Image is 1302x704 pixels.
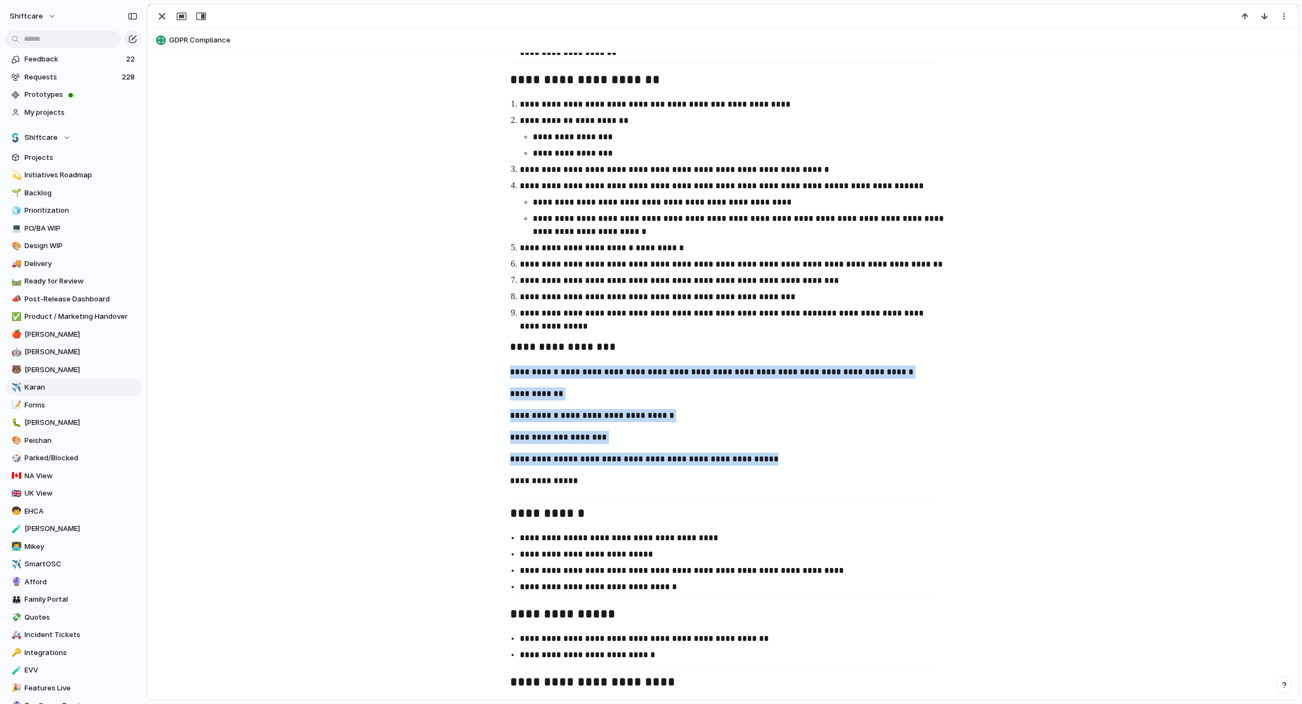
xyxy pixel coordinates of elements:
[5,591,141,608] a: 👪Family Portal
[11,240,19,252] div: 🎨
[24,294,138,305] span: Post-Release Dashboard
[24,453,138,464] span: Parked/Blocked
[10,541,21,552] button: 👨‍💻
[5,556,141,572] a: ✈️SmartOSC
[10,258,21,269] button: 🚚
[10,523,21,534] button: 🧪
[24,258,138,269] span: Delivery
[122,72,137,83] span: 228
[5,450,141,466] a: 🎲Parked/Blocked
[10,400,21,411] button: 📝
[24,240,138,251] span: Design WIP
[11,540,19,553] div: 👨‍💻
[24,612,138,623] span: Quotes
[5,680,141,696] a: 🎉Features Live
[5,521,141,537] a: 🧪[PERSON_NAME]
[5,69,141,85] a: Requests228
[11,169,19,182] div: 💫
[24,365,138,375] span: [PERSON_NAME]
[11,452,19,465] div: 🎲
[10,647,21,658] button: 🔑
[5,51,141,67] a: Feedback22
[5,167,141,183] a: 💫Initiatives Roadmap
[11,399,19,411] div: 📝
[11,417,19,429] div: 🐛
[5,397,141,413] div: 📝Forms
[10,471,21,481] button: 🇨🇦
[24,417,138,428] span: [PERSON_NAME]
[24,311,138,322] span: Product / Marketing Handover
[5,202,141,219] div: 🧊Prioritization
[10,612,21,623] button: 💸
[24,594,138,605] span: Family Portal
[11,470,19,482] div: 🇨🇦
[5,485,141,502] a: 🇬🇧UK View
[10,435,21,446] button: 🎨
[11,487,19,500] div: 🇬🇧
[10,240,21,251] button: 🎨
[10,629,21,640] button: 🚑
[5,344,141,360] div: 🤖[PERSON_NAME]
[10,223,21,234] button: 💻
[169,35,1293,46] span: GDPR Compliance
[5,645,141,661] a: 🔑Integrations
[5,539,141,555] a: 👨‍💻Mikey
[10,365,21,375] button: 🐻
[24,629,138,640] span: Incident Tickets
[24,188,138,199] span: Backlog
[11,594,19,606] div: 👪
[5,609,141,626] a: 💸Quotes
[5,104,141,121] a: My projects
[10,11,43,22] span: shiftcare
[11,275,19,288] div: 🛤️
[5,8,62,25] button: shiftcare
[5,273,141,289] a: 🛤️Ready for Review
[5,326,141,343] a: 🍎[PERSON_NAME]
[11,558,19,571] div: ✈️
[5,433,141,449] a: 🎨Peishan
[5,662,141,678] a: 🧪EVV
[5,574,141,590] a: 🔮Afford
[10,188,21,199] button: 🌱
[5,627,141,643] a: 🚑Incident Tickets
[10,488,21,499] button: 🇬🇧
[10,683,21,694] button: 🎉
[153,32,1293,49] button: GDPR Compliance
[5,256,141,272] a: 🚚Delivery
[24,329,138,340] span: [PERSON_NAME]
[24,72,119,83] span: Requests
[24,471,138,481] span: NA View
[5,308,141,325] div: ✅Product / Marketing Handover
[10,329,21,340] button: 🍎
[10,382,21,393] button: ✈️
[5,185,141,201] a: 🌱Backlog
[126,54,137,65] span: 22
[5,238,141,254] a: 🎨Design WIP
[5,415,141,431] div: 🐛[PERSON_NAME]
[11,187,19,199] div: 🌱
[11,205,19,217] div: 🧊
[24,382,138,393] span: Karan
[5,379,141,396] a: ✈️Karan
[24,435,138,446] span: Peishan
[5,362,141,378] a: 🐻[PERSON_NAME]
[24,170,138,181] span: Initiatives Roadmap
[24,541,138,552] span: Mikey
[24,347,138,357] span: [PERSON_NAME]
[24,223,138,234] span: PO/BA WIP
[5,150,141,166] a: Projects
[10,417,21,428] button: 🐛
[24,488,138,499] span: UK View
[5,291,141,307] a: 📣Post-Release Dashboard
